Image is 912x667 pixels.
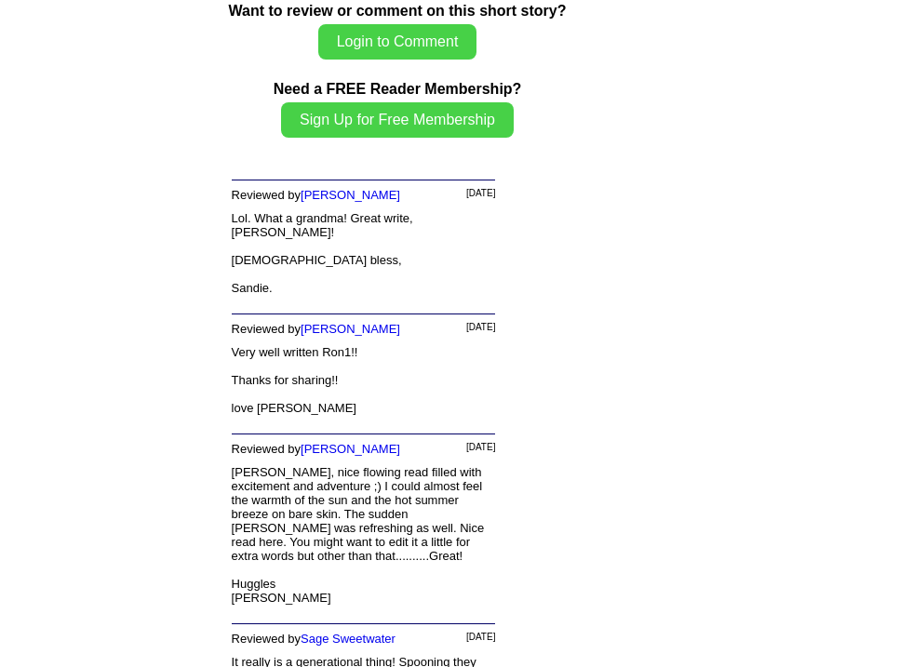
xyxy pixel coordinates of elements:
a: [PERSON_NAME] [301,442,400,456]
font: Reviewed by [232,188,400,202]
a: Sign Up for Free Membership [281,112,514,127]
font: Reviewed by [232,322,400,336]
font: Reviewed by [232,442,400,456]
font: Lol. What a grandma! Great write, [PERSON_NAME]! [DEMOGRAPHIC_DATA] bless, Sandie. [232,211,413,295]
a: Login to Comment [318,33,477,49]
font: [DATE] [466,188,495,198]
button: Login to Comment [318,24,477,60]
font: [DATE] [466,632,495,642]
a: [PERSON_NAME] [301,322,400,336]
b: Want to review or comment on this short story? [229,3,567,19]
font: Reviewed by [232,632,396,646]
font: [PERSON_NAME], nice flowing read filled with excitement and adventure ;) I could almost feel the ... [232,465,485,605]
button: Sign Up for Free Membership [281,102,514,138]
a: Sage Sweetwater [301,632,396,646]
font: [DATE] [466,322,495,332]
font: [DATE] [466,442,495,452]
b: Need a FREE Reader Membership? [274,81,522,97]
a: [PERSON_NAME] [301,188,400,202]
font: Very well written Ron1!! Thanks for sharing!! love [PERSON_NAME] [232,345,358,415]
